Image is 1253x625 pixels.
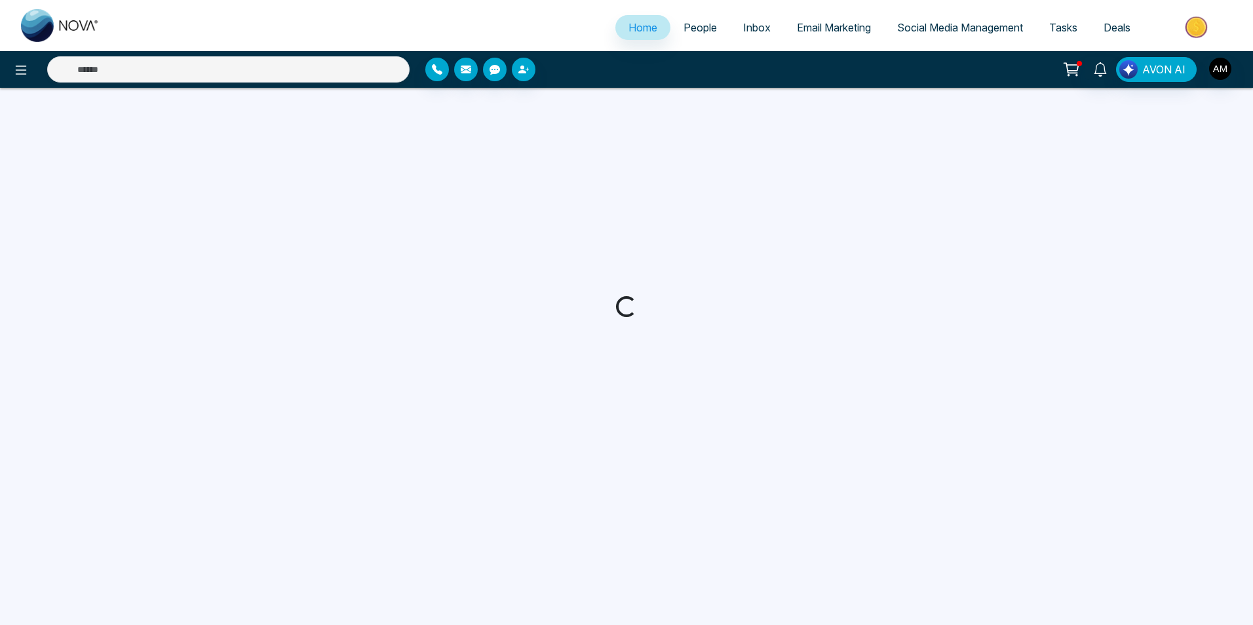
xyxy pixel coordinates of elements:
span: Home [628,21,657,34]
span: Tasks [1049,21,1077,34]
a: Social Media Management [884,15,1036,40]
a: People [670,15,730,40]
a: Inbox [730,15,784,40]
span: People [684,21,717,34]
img: Market-place.gif [1150,12,1245,42]
img: Nova CRM Logo [21,9,100,42]
span: Social Media Management [897,21,1023,34]
img: Lead Flow [1119,60,1138,79]
span: Email Marketing [797,21,871,34]
a: Email Marketing [784,15,884,40]
span: AVON AI [1142,62,1186,77]
a: Home [615,15,670,40]
span: Inbox [743,21,771,34]
span: Deals [1104,21,1130,34]
a: Deals [1090,15,1144,40]
img: User Avatar [1209,58,1231,80]
a: Tasks [1036,15,1090,40]
button: AVON AI [1116,57,1197,82]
